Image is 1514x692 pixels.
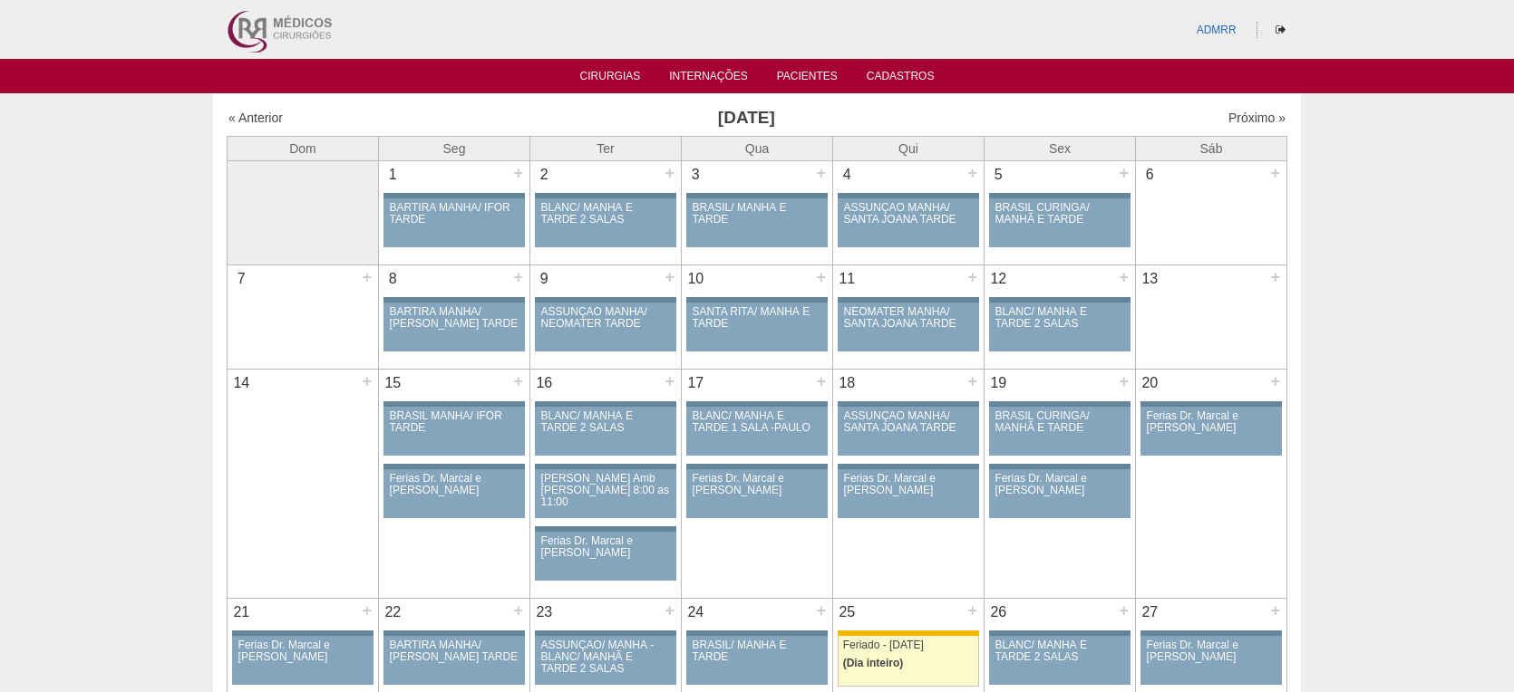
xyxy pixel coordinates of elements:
div: + [965,265,980,289]
div: + [510,161,526,185]
div: + [813,265,829,289]
div: + [813,370,829,393]
div: 19 [985,370,1013,397]
a: Ferias Dr. Marcal e [PERSON_NAME] [383,469,525,518]
div: + [662,599,677,622]
div: Key: Aviso [535,297,676,303]
div: Key: Aviso [232,630,374,636]
a: BARTIRA MANHÃ/ [PERSON_NAME] TARDE [383,303,525,351]
div: Key: Aviso [989,630,1131,636]
a: « Anterior [228,111,283,125]
a: BRASIL CURINGA/ MANHÃ E TARDE [989,407,1131,456]
div: Key: Aviso [535,464,676,469]
a: ASSUNÇÃO MANHÃ/ NEOMATER TARDE [535,303,676,351]
div: + [1116,265,1131,289]
div: + [1267,161,1283,185]
div: 2 [530,161,558,188]
th: Ter [530,136,682,160]
div: ASSUNÇÃO MANHÃ/ NEOMATER TARDE [541,306,671,330]
div: + [1267,599,1283,622]
div: Key: Aviso [1140,401,1282,407]
th: Qua [682,136,833,160]
a: Ferias Dr. Marcal e [PERSON_NAME] [1140,636,1282,685]
div: BARTIRA MANHÃ/ [PERSON_NAME] TARDE [390,639,519,663]
div: Key: Aviso [989,464,1131,469]
div: Ferias Dr. Marcal e [PERSON_NAME] [1147,639,1276,663]
a: BLANC/ MANHÃ E TARDE 2 SALAS [989,636,1131,685]
div: 4 [833,161,861,188]
div: 17 [682,370,710,397]
a: Ferias Dr. Marcal e [PERSON_NAME] [838,469,979,518]
a: BLANC/ MANHÃ E TARDE 2 SALAS [989,303,1131,351]
i: Sair [1276,24,1286,35]
div: + [662,161,677,185]
div: 11 [833,265,861,293]
div: Key: Aviso [686,401,828,407]
a: [PERSON_NAME] Amb [PERSON_NAME] 8:00 as 11:00 [535,469,676,518]
h3: [DATE] [482,105,1011,131]
a: BRASIL/ MANHÃ E TARDE [686,198,828,247]
a: Pacientes [777,70,838,88]
div: Key: Aviso [838,193,979,198]
div: Key: Aviso [838,297,979,303]
div: Ferias Dr. Marcal e [PERSON_NAME] [238,639,368,663]
a: BLANC/ MANHÃ E TARDE 2 SALAS [535,407,676,456]
div: 24 [682,599,710,626]
div: Key: Aviso [535,401,676,407]
div: BLANC/ MANHÃ E TARDE 2 SALAS [995,306,1125,330]
div: Ferias Dr. Marcal e [PERSON_NAME] [1147,410,1276,434]
div: + [662,265,677,289]
div: 22 [379,599,407,626]
div: Ferias Dr. Marcal e [PERSON_NAME] [844,473,974,496]
div: NEOMATER MANHÃ/ SANTA JOANA TARDE [844,306,974,330]
a: Feriado - [DATE] (Dia inteiro) [838,636,979,687]
div: + [965,370,980,393]
a: ASSUNÇÃO MANHÃ/ SANTA JOANA TARDE [838,407,979,456]
a: BLANC/ MANHÃ E TARDE 2 SALAS [535,198,676,247]
div: Key: Aviso [686,297,828,303]
div: Key: Aviso [535,193,676,198]
a: Internações [669,70,748,88]
div: + [359,265,374,289]
div: Key: Aviso [838,464,979,469]
div: 26 [985,599,1013,626]
div: Key: Aviso [838,401,979,407]
div: Key: Aviso [989,401,1131,407]
div: BARTIRA MANHÃ/ [PERSON_NAME] TARDE [390,306,519,330]
div: + [359,599,374,622]
div: ASSUNÇÃO MANHÃ/ SANTA JOANA TARDE [844,410,974,434]
div: Key: Aviso [383,297,525,303]
div: + [813,599,829,622]
div: Ferias Dr. Marcal e [PERSON_NAME] [390,473,519,496]
div: BRASIL CURINGA/ MANHÃ E TARDE [995,202,1125,226]
div: 16 [530,370,558,397]
div: BRASIL/ MANHÃ E TARDE [693,202,822,226]
div: Key: Aviso [535,630,676,636]
a: ASSUNÇÃO MANHÃ/ SANTA JOANA TARDE [838,198,979,247]
div: Ferias Dr. Marcal e [PERSON_NAME] [995,473,1125,496]
div: Key: Aviso [1140,630,1282,636]
div: BRASIL CURINGA/ MANHÃ E TARDE [995,410,1125,434]
div: SANTA RITA/ MANHÃ E TARDE [693,306,822,330]
th: Dom [228,136,379,160]
div: + [1116,370,1131,393]
div: 6 [1136,161,1164,188]
div: ASSUNÇÃO/ MANHÃ -BLANC/ MANHÃ E TARDE 2 SALAS [541,639,671,676]
div: + [1116,599,1131,622]
div: BLANC/ MANHÃ E TARDE 1 SALA -PAULO [693,410,822,434]
a: Próximo » [1228,111,1286,125]
div: Ferias Dr. Marcal e [PERSON_NAME] [541,535,671,559]
a: Ferias Dr. Marcal e [PERSON_NAME] [686,469,828,518]
div: BLANC/ MANHÃ E TARDE 2 SALAS [541,410,671,434]
div: 18 [833,370,861,397]
div: Key: Aviso [989,193,1131,198]
div: 14 [228,370,256,397]
div: + [965,161,980,185]
a: BLANC/ MANHÃ E TARDE 1 SALA -PAULO [686,407,828,456]
div: Key: Aviso [989,297,1131,303]
a: Ferias Dr. Marcal e [PERSON_NAME] [1140,407,1282,456]
div: + [813,161,829,185]
div: 15 [379,370,407,397]
div: 27 [1136,599,1164,626]
div: BRASIL MANHÃ/ IFOR TARDE [390,410,519,434]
